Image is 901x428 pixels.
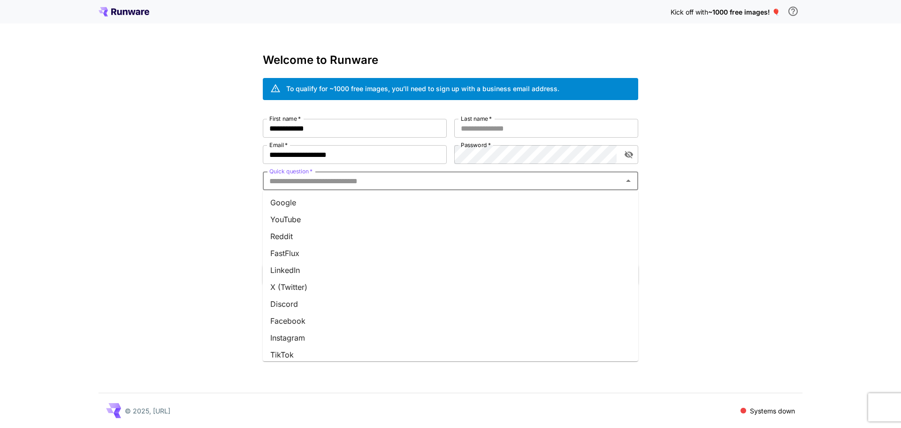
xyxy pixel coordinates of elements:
p: © 2025, [URL] [125,406,170,416]
li: FastFlux [263,245,638,262]
button: Close [622,174,635,187]
li: Google [263,194,638,211]
li: TikTok [263,346,638,363]
li: LinkedIn [263,262,638,279]
button: toggle password visibility [620,146,637,163]
li: Facebook [263,312,638,329]
li: Discord [263,296,638,312]
span: Kick off with [671,8,708,16]
h3: Welcome to Runware [263,54,638,67]
label: Password [461,141,491,149]
label: Last name [461,115,492,123]
li: Reddit [263,228,638,245]
span: ~1000 free images! 🎈 [708,8,780,16]
div: To qualify for ~1000 free images, you’ll need to sign up with a business email address. [286,84,559,93]
button: In order to qualify for free credit, you need to sign up with a business email address and click ... [784,2,802,21]
li: Instagram [263,329,638,346]
li: YouTube [263,211,638,228]
li: X (Twitter) [263,279,638,296]
label: Quick question [269,167,313,175]
p: Systems down [750,406,795,416]
label: First name [269,115,301,123]
label: Email [269,141,288,149]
